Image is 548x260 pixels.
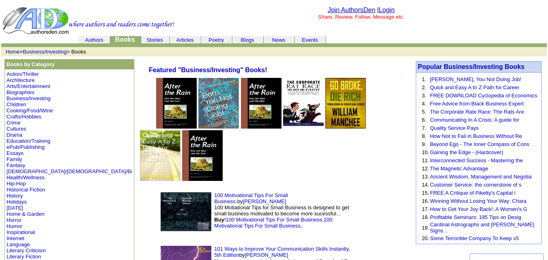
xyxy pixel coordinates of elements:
a: Cooking/Food/Wine [6,107,53,114]
img: 15356.jpg [283,78,324,129]
img: shim.gif [363,192,396,241]
a: The Magnetic Advantage [430,165,488,172]
img: 8544.jpg [241,78,282,129]
a: Inspirational [6,229,35,235]
a: [DATE] [6,205,23,211]
font: 7. [422,125,426,131]
font: 15. [422,190,429,196]
a: Education/Training [6,138,50,144]
a: History [6,193,23,199]
a: FREE A Critique of Piketty's Capital i [430,190,516,196]
font: 6. [422,117,426,123]
a: Popular Business/Investing Books [418,63,524,70]
a: Holidays [6,199,27,205]
a: Horror [6,217,21,223]
a: Literary Fiction [6,254,41,260]
a: Language [6,241,30,247]
img: 65948.jpg [140,130,181,181]
a: Interconnected Success - Mastering the [430,157,523,163]
img: 7238.jpg [156,78,197,129]
a: The Corporate Rate Race: The Rats Are [430,109,524,115]
a: [PERSON_NAME], You Not Doing Job! [430,76,521,82]
b: Books by Category [6,61,54,67]
font: 4. [422,101,426,107]
img: 7244.jpg [182,130,223,181]
a: Biographies [6,89,34,95]
img: shim.gif [404,219,406,221]
img: 76661.jpg [198,78,239,129]
a: [PERSON_NAME] [243,198,286,204]
b: Buy [214,217,224,223]
font: 17. [422,206,429,212]
font: > > Books [6,49,86,55]
a: The Corporate Rate Race: The Rats Are Winning [283,123,324,130]
a: FREE DOWNLOAD Cyclopedia of Economics [430,92,537,99]
a: Free Download - The Exporter's Handbook [182,175,223,182]
a: Login [379,6,395,13]
a: Crafts/Hobbies [6,114,41,120]
a: Historical Fiction [6,187,45,193]
font: Share, Review, Follow, Message etc. [318,14,404,20]
a: 100 Motivational Tips For Small Business [226,217,322,223]
a: Internet [6,235,24,241]
a: ePub/Publishing [6,144,45,150]
a: 101 Ways to Improve Your Communication Skills Instantly, 5th Edition [214,246,350,258]
a: Join AuthorsDen [328,6,375,13]
img: header_logo2.gif [2,6,174,35]
a: Action/Thriller [6,71,39,77]
a: Events [302,37,318,43]
font: 14. [422,182,429,188]
a: Crime [6,120,21,126]
a: Books [115,36,135,43]
a: Beyond Ego - The Inner Compass of Cons [430,141,529,147]
font: by 100 Motiational Tips for Small Business is designed to get small business motivated to become ... [214,198,349,229]
img: 47808.jpg [161,192,211,231]
a: News [272,37,286,43]
font: 1. [422,76,426,82]
font: 2. [422,84,426,90]
font: 9. [422,141,426,147]
a: How Not to Fail in Business Without Re [430,133,522,139]
a: [DEMOGRAPHIC_DATA]/[DEMOGRAPHIC_DATA]/Bi [6,168,132,174]
a: Pam, You Not Doing Job! [198,123,239,130]
a: Health/Wellness [6,174,45,180]
font: 5. [422,109,426,115]
a: Some Terrorible Company To Keep v5 [430,235,519,241]
a: Arts/Entertainment [6,83,50,89]
font: 8. [422,133,426,139]
a: Free Download - Capitalistic Musings [156,123,197,130]
a: 100 Motivational Tips For Small Business [214,217,332,229]
a: Ancient Wisdom, Management and Negotia [430,174,532,180]
b: ! [149,67,267,73]
a: Children [6,101,26,107]
a: Home [6,49,20,55]
a: Poetry [208,37,224,43]
font: 3. [422,92,426,99]
a: Stories [146,37,163,43]
img: cleardot.gif [546,44,546,46]
a: Business/Investing [23,49,67,55]
a: Family [6,156,22,162]
a: Free Advice from Black Business Expert [430,101,524,107]
a: Winning Without Losing Your Way: Chara [430,198,527,204]
a: Free Download - Small Business Manual [241,123,282,130]
a: Customer Service: the cornerstone of s [430,182,521,188]
font: 20. [422,235,429,241]
a: Articles [176,37,194,43]
font: 13. [422,174,429,180]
